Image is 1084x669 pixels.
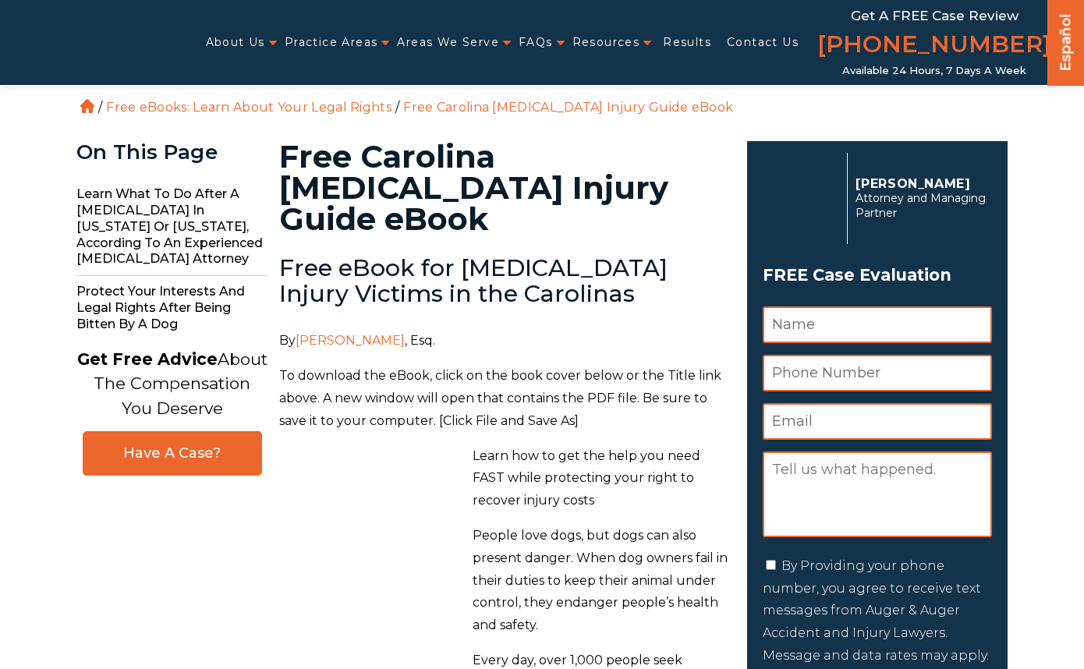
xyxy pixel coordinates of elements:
[572,27,640,58] a: Resources
[77,347,267,421] p: About The Compensation You Deserve
[76,179,267,276] span: Learn What to Do After a [MEDICAL_DATA] in [US_STATE] or [US_STATE], According to an Experienced ...
[763,159,840,237] img: Herbert Auger
[399,100,737,115] li: Free Carolina [MEDICAL_DATA] Injury Guide eBook
[397,27,499,58] a: Areas We Serve
[77,349,218,369] strong: Get Free Advice
[99,444,246,462] span: Have A Case?
[763,355,992,391] input: Phone Number
[856,191,992,221] span: Attorney and Managing Partner
[763,306,992,343] input: Name
[76,141,267,164] div: On This Page
[851,8,1018,23] span: Get a FREE Case Review
[842,65,1026,77] span: Available 24 Hours, 7 Days a Week
[279,255,728,306] h3: Free eBook for [MEDICAL_DATA] Injury Victims in the Carolinas
[80,99,94,113] a: Home
[9,29,187,56] img: Auger & Auger Accident and Injury Lawyers Logo
[279,445,728,512] p: Learn how to get the help you need FAST while protecting your right to recover injury costs
[763,403,992,440] input: Email
[76,276,267,340] span: Protect Your Interests and Legal Rights After Being Bitten by a Dog
[856,176,992,191] p: [PERSON_NAME]
[279,141,728,235] h1: Free Carolina [MEDICAL_DATA] Injury Guide eBook
[763,260,992,290] h3: FREE Case Evaluation
[106,100,391,115] a: Free eBooks: Learn About Your Legal Rights
[519,27,553,58] a: FAQs
[817,27,1051,65] a: [PHONE_NUMBER]
[279,330,728,352] p: By , Esq.
[279,365,728,432] p: To download the eBook, click on the book cover below or the Title link above. A new window will o...
[663,27,711,58] a: Results
[296,333,405,348] a: [PERSON_NAME]
[285,27,378,58] a: Practice Areas
[727,27,799,58] a: Contact Us
[279,525,728,637] p: People love dogs, but dogs can also present danger. When dog owners fail in their duties to keep ...
[206,27,265,58] a: About Us
[83,431,262,476] a: Have A Case?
